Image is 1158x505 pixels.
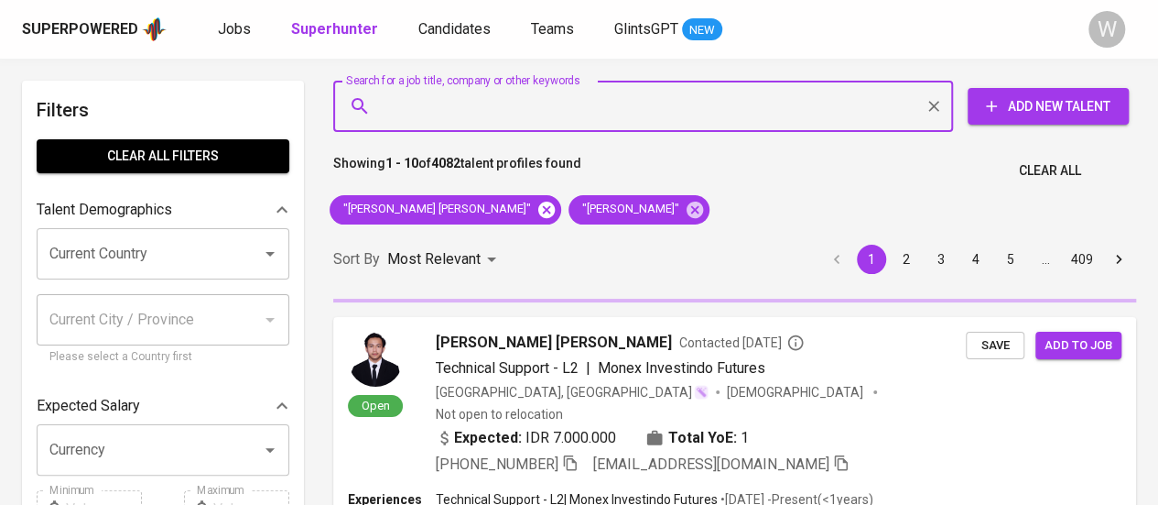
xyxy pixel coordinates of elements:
[218,18,254,41] a: Jobs
[682,21,722,39] span: NEW
[614,20,678,38] span: GlintsGPT
[819,245,1136,274] nav: pagination navigation
[436,405,563,423] p: Not open to relocation
[354,398,397,413] span: Open
[436,383,709,401] div: [GEOGRAPHIC_DATA], [GEOGRAPHIC_DATA]
[37,395,140,417] p: Expected Salary
[436,332,672,354] span: [PERSON_NAME] [PERSON_NAME]
[1035,332,1121,360] button: Add to job
[921,93,947,119] button: Clear
[593,456,829,473] span: [EMAIL_ADDRESS][DOMAIN_NAME]
[37,199,172,221] p: Talent Demographics
[37,388,289,424] div: Expected Salary
[741,427,749,449] span: 1
[257,241,283,267] button: Open
[418,20,491,38] span: Candidates
[49,348,276,367] p: Please select a Country first
[568,195,709,225] div: "[PERSON_NAME]"
[926,245,956,274] button: Go to page 3
[142,16,167,43] img: app logo
[436,427,616,449] div: IDR 7.000.000
[531,20,574,38] span: Teams
[22,19,138,40] div: Superpowered
[1088,11,1125,48] div: W
[330,195,561,225] div: "[PERSON_NAME] [PERSON_NAME]"
[418,18,494,41] a: Candidates
[1104,245,1133,274] button: Go to next page
[1044,335,1112,357] span: Add to job
[333,248,380,270] p: Sort By
[1019,159,1081,182] span: Clear All
[348,332,403,387] img: 6f322dd6f3f719d213381d493fa21a20.png
[1012,154,1088,188] button: Clear All
[614,18,722,41] a: GlintsGPT NEW
[1031,250,1060,269] div: …
[37,95,289,125] h6: Filters
[454,427,522,449] b: Expected:
[387,248,481,270] p: Most Relevant
[966,332,1024,360] button: Save
[961,245,990,274] button: Go to page 4
[291,20,378,38] b: Superhunter
[51,145,275,168] span: Clear All filters
[37,192,289,228] div: Talent Demographics
[996,245,1025,274] button: Go to page 5
[218,20,251,38] span: Jobs
[975,335,1015,357] span: Save
[598,359,765,377] span: Monex Investindo Futures
[385,156,418,170] b: 1 - 10
[968,88,1129,125] button: Add New Talent
[531,18,578,41] a: Teams
[333,154,581,188] p: Showing of talent profiles found
[668,427,737,449] b: Total YoE:
[694,385,709,400] img: magic_wand.svg
[330,201,542,218] span: "[PERSON_NAME] [PERSON_NAME]"
[727,383,866,401] span: [DEMOGRAPHIC_DATA]
[431,156,460,170] b: 4082
[892,245,921,274] button: Go to page 2
[257,437,283,463] button: Open
[982,95,1114,118] span: Add New Talent
[857,245,886,274] button: page 1
[37,139,289,173] button: Clear All filters
[22,16,167,43] a: Superpoweredapp logo
[786,334,805,352] svg: By Batam recruiter
[291,18,382,41] a: Superhunter
[586,357,590,379] span: |
[436,359,579,377] span: Technical Support - L2
[679,334,805,352] span: Contacted [DATE]
[387,243,503,277] div: Most Relevant
[1066,245,1098,274] button: Go to page 409
[568,201,690,218] span: "[PERSON_NAME]"
[436,456,558,473] span: [PHONE_NUMBER]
